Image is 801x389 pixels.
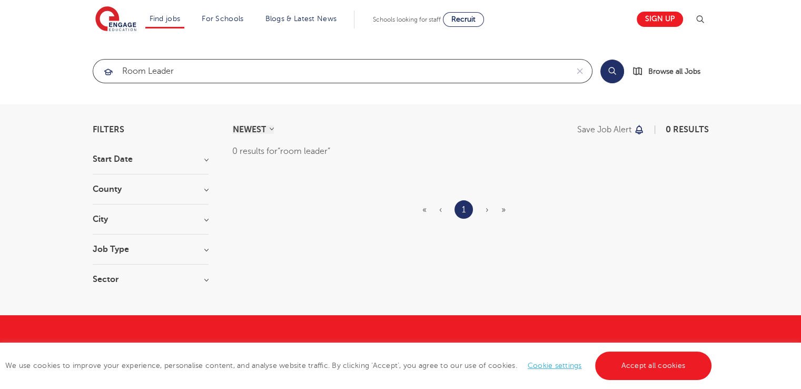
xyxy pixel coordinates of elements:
a: Browse all Jobs [632,65,709,77]
span: We use cookies to improve your experience, personalise content, and analyse website traffic. By c... [5,362,714,369]
a: Find jobs [150,15,181,23]
h3: City [93,215,209,223]
button: Save job alert [577,125,645,134]
span: › [486,205,489,215]
div: 0 results for [232,144,709,158]
a: For Schools [202,15,243,23]
input: Submit [93,60,568,83]
a: Cookie settings [528,362,582,369]
a: Sign up [637,12,683,27]
a: 1 [462,203,466,217]
a: Blogs & Latest News [265,15,337,23]
span: » [501,205,506,215]
h3: Sector [93,275,209,284]
q: room leader [278,147,330,156]
button: Search [600,60,624,83]
span: ‹ [439,205,442,215]
h3: County [93,185,209,193]
span: Recruit [451,15,476,23]
p: Save job alert [577,125,631,134]
div: Submit [93,59,592,83]
span: Filters [93,125,124,134]
span: 0 results [666,125,709,134]
span: Browse all Jobs [648,65,700,77]
button: Clear [568,60,592,83]
h3: Job Type [93,245,209,254]
span: « [422,205,427,215]
a: Recruit [443,12,484,27]
a: Accept all cookies [595,352,712,380]
h3: Start Date [93,155,209,163]
img: Engage Education [95,6,136,33]
span: Schools looking for staff [373,16,441,23]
